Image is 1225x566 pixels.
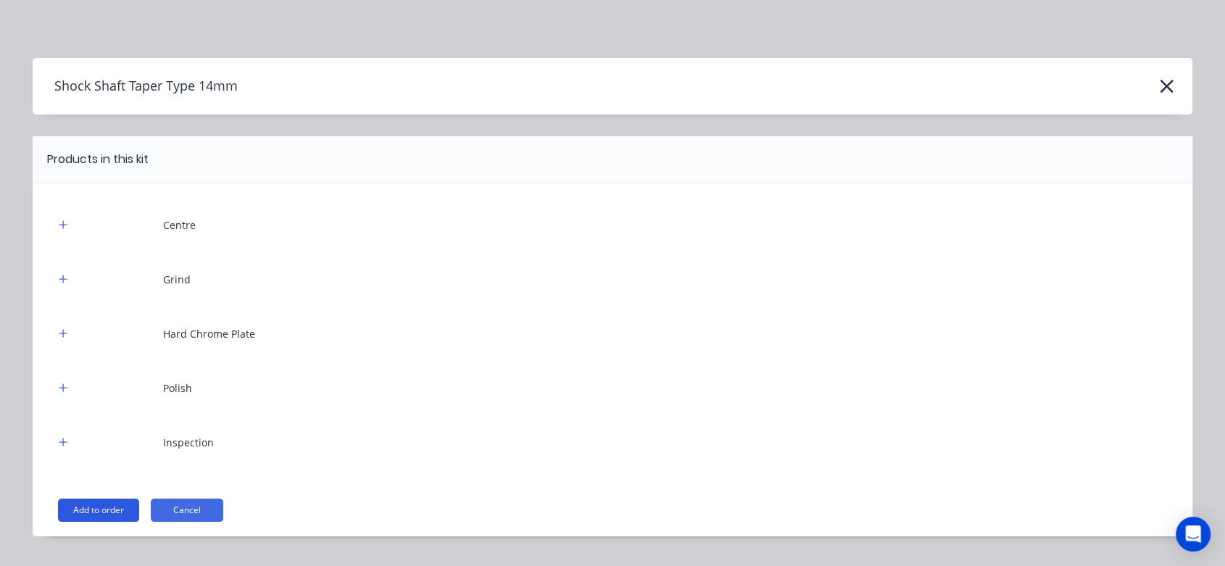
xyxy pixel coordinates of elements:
[163,272,191,287] div: Grind
[163,326,255,341] div: Hard Chrome Plate
[33,72,238,100] h4: Shock Shaft Taper Type 14mm
[1176,517,1211,552] div: Open Intercom Messenger
[163,380,192,396] div: Polish
[163,217,196,233] div: Centre
[47,151,149,168] div: Products in this kit
[58,499,139,522] button: Add to order
[163,435,214,450] div: Inspection
[151,499,223,522] button: Cancel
